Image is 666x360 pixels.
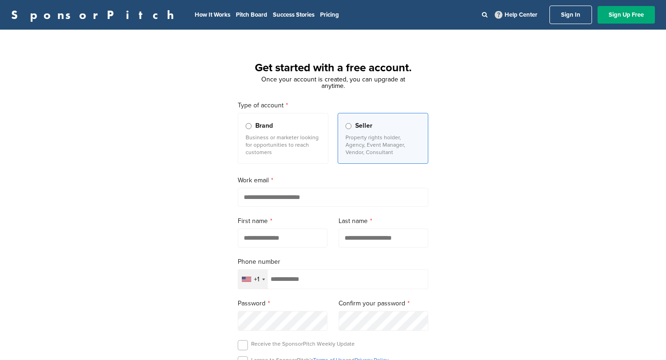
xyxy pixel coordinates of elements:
a: Success Stories [273,11,314,19]
a: How It Works [195,11,230,19]
label: Confirm your password [339,298,428,309]
label: Phone number [238,257,428,267]
a: SponsorPitch [11,9,180,21]
a: Sign In [549,6,592,24]
label: First name [238,216,327,226]
div: +1 [254,276,259,283]
label: Work email [238,175,428,186]
p: Receive the SponsorPitch Weekly Update [251,340,355,348]
a: Help Center [493,9,539,20]
h1: Get started with a free account. [227,60,439,76]
div: Selected country [238,270,268,289]
input: Seller Property rights holder, Agency, Event Manager, Vendor, Consultant [345,123,351,129]
label: Last name [339,216,428,226]
p: Property rights holder, Agency, Event Manager, Vendor, Consultant [345,134,420,156]
span: Seller [355,121,372,131]
a: Pricing [320,11,339,19]
input: Brand Business or marketer looking for opportunities to reach customers [246,123,252,129]
span: Once your account is created, you can upgrade at anytime. [261,75,405,90]
span: Brand [255,121,273,131]
label: Type of account [238,100,428,111]
p: Business or marketer looking for opportunities to reach customers [246,134,321,156]
label: Password [238,298,327,309]
a: Pitch Board [236,11,267,19]
a: Sign Up Free [598,6,655,24]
